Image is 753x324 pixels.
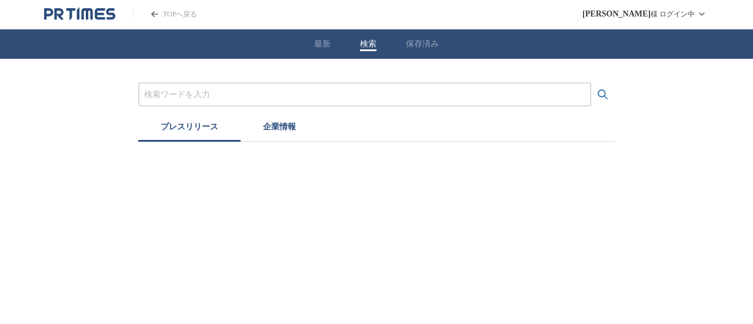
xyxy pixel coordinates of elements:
[44,7,115,21] a: PR TIMESのトップページはこちら
[406,39,439,49] button: 保存済み
[138,116,241,142] button: プレスリリース
[582,9,651,19] span: [PERSON_NAME]
[144,88,585,101] input: プレスリリースおよび企業を検索する
[314,39,331,49] button: 最新
[241,116,318,142] button: 企業情報
[360,39,376,49] button: 検索
[591,83,615,106] button: 検索する
[133,9,197,19] a: PR TIMESのトップページはこちら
